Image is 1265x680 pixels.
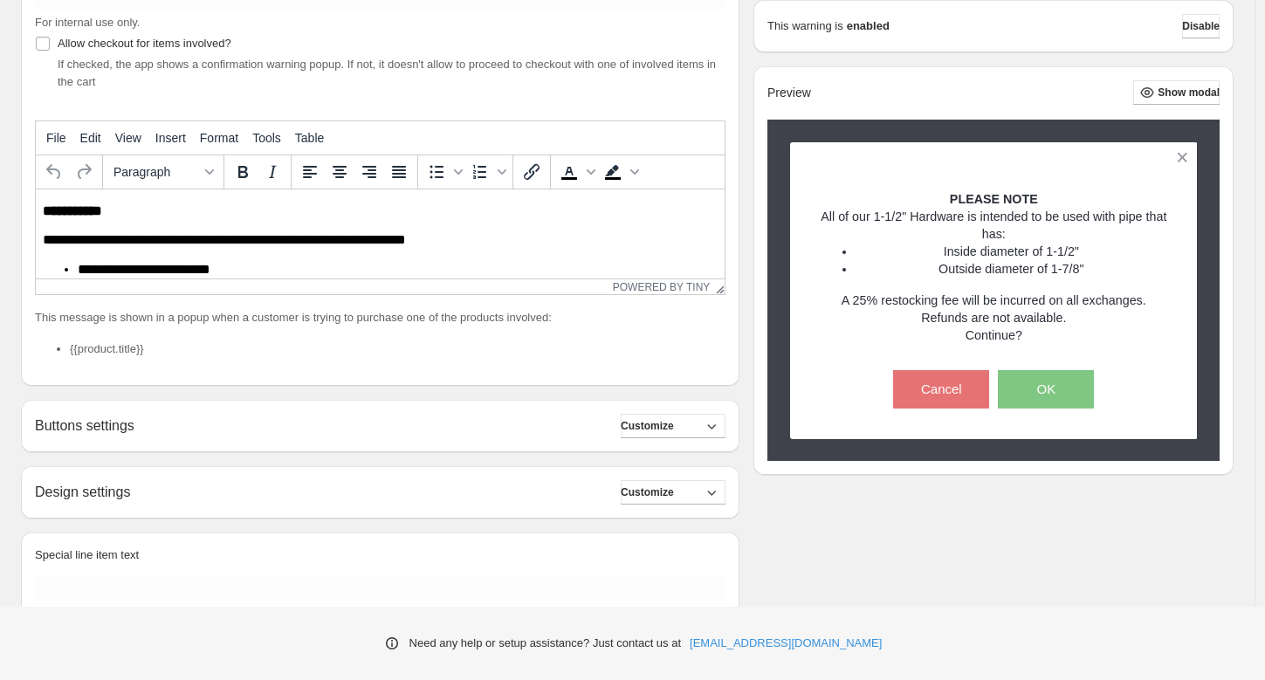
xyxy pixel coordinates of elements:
a: [EMAIL_ADDRESS][DOMAIN_NAME] [690,635,882,652]
button: Insert/edit link [517,157,547,187]
div: Resize [710,279,725,294]
span: File [46,131,66,145]
button: Redo [69,157,99,187]
button: Disable [1182,14,1220,38]
span: Disable [1182,19,1220,33]
li: Outside diameter of 1-7/8" [856,260,1167,278]
span: Special line item text [35,548,139,561]
span: Table [295,131,324,145]
button: Align center [325,157,354,187]
div: Numbered list [465,157,509,187]
a: Powered by Tiny [613,281,711,293]
span: Customize [621,485,674,499]
button: Align left [295,157,325,187]
p: This warning is [767,17,843,35]
span: Paragraph [113,165,199,179]
button: Align right [354,157,384,187]
button: Italic [258,157,287,187]
span: Insert [155,131,186,145]
iframe: Rich Text Area [36,189,725,278]
span: If checked, the app shows a confirmation warning popup. If not, it doesn't allow to proceed to ch... [58,58,716,88]
h2: Preview [767,86,811,100]
span: Customize [621,419,674,433]
button: Show modal [1133,80,1220,105]
strong: enabled [847,17,890,35]
div: Background color [598,157,642,187]
div: Bullet list [422,157,465,187]
li: Inside diameter of 1-1/2" [856,243,1167,260]
div: Text color [554,157,598,187]
button: Undo [39,157,69,187]
span: Format [200,131,238,145]
button: Formats [107,157,220,187]
h2: Buttons settings [35,417,134,434]
body: Rich Text Area. Press ALT-0 for help. [7,14,682,193]
button: Justify [384,157,414,187]
h2: Design settings [35,484,130,500]
li: {{product.title}} [70,340,725,358]
span: Tools [252,131,281,145]
p: All of our 1-1/2" Hardware is intended to be used with pipe that has: [821,208,1167,243]
span: Show modal [1158,86,1220,100]
button: OK [998,370,1094,409]
button: Customize [621,480,725,505]
span: For internal use only. [35,16,140,29]
p: Refunds are not available. [821,309,1167,326]
span: View [115,131,141,145]
button: Customize [621,414,725,438]
p: A 25% restocking fee will be incurred on all exchanges. [821,292,1167,309]
button: Bold [228,157,258,187]
span: Allow checkout for items involved? [58,37,231,50]
p: Continue? [821,326,1167,344]
strong: PLEASE NOTE [950,192,1038,206]
button: Cancel [893,370,989,409]
span: Edit [80,131,101,145]
p: This message is shown in a popup when a customer is trying to purchase one of the products involved: [35,309,725,326]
